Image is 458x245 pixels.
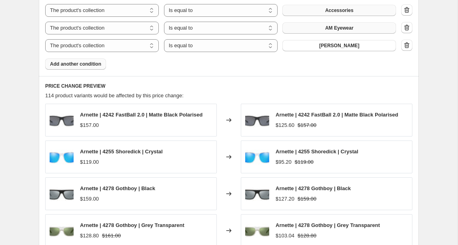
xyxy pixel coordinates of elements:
[282,40,396,51] button: Arnette Sunglasses
[325,7,354,14] span: Accessories
[295,158,314,166] strike: $119.00
[298,195,316,203] strike: $159.00
[80,222,184,228] span: Arnette | 4278 Gothboy | Grey Transparent
[45,92,184,98] span: 114 product variants would be affected by this price change:
[245,108,269,132] img: 0AN4242__01_81_000A_80x.jpg
[50,108,74,132] img: 0AN4242__01_81_000A_80x.jpg
[102,232,121,240] strike: $161.00
[245,182,269,206] img: 0AN4278__12006G_000A_80x.jpg
[50,61,101,67] span: Add another condition
[319,42,360,49] span: [PERSON_NAME]
[282,5,396,16] button: Accessories
[50,182,74,206] img: 0AN4278__12006G_000A_80x.jpg
[276,149,358,155] span: Arnette | 4255 Shoredick | Crystal
[276,195,294,203] div: $127.20
[45,83,412,89] h6: PRICE CHANGE PREVIEW
[276,232,294,240] div: $103.04
[80,185,155,191] span: Arnette | 4278 Gothboy | Black
[245,219,269,243] img: 0AN4278__12036R_000A_80x.jpg
[45,58,106,70] button: Add another condition
[282,22,396,34] button: AM Eyewear
[245,145,269,169] img: 0AN4255__258925_000A_80x.jpg
[80,158,99,166] div: $119.00
[276,185,351,191] span: Arnette | 4278 Gothboy | Black
[298,121,316,129] strike: $157.00
[276,158,292,166] div: $95.20
[80,195,99,203] div: $159.00
[80,149,163,155] span: Arnette | 4255 Shoredick | Crystal
[276,121,294,129] div: $125.60
[80,112,202,118] span: Arnette | 4242 FastBall 2.0 | Matte Black Polarised
[50,219,74,243] img: 0AN4278__12036R_000A_80x.jpg
[80,232,99,240] div: $128.80
[298,232,316,240] strike: $128.80
[276,222,380,228] span: Arnette | 4278 Gothboy | Grey Transparent
[50,145,74,169] img: 0AN4255__258925_000A_80x.jpg
[276,112,398,118] span: Arnette | 4242 FastBall 2.0 | Matte Black Polarised
[80,121,99,129] div: $157.00
[325,25,354,31] span: AM Eyewear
